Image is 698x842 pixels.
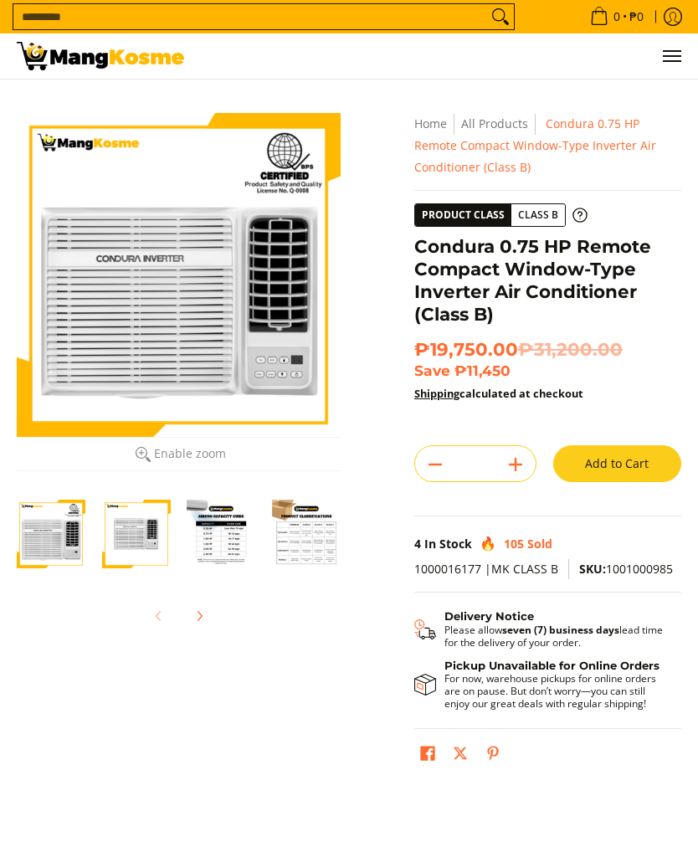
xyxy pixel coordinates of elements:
strong: Delivery Notice [444,609,534,623]
a: Shipping [414,386,459,401]
span: Condura 0.75 HP Remote Compact Window-Type Inverter Air Conditioner (Class B) [414,116,656,175]
span: In Stock [424,536,472,552]
span: • [585,8,649,26]
button: Shipping & Delivery [414,609,665,648]
button: Subtract [415,451,455,478]
h1: Condura 0.75 HP Remote Compact Window-Type Inverter Air Conditioner (Class B) [414,235,681,325]
span: ₱11,450 [454,362,511,379]
a: Product Class Class B [414,203,588,227]
span: Save [414,362,450,379]
span: Class B [511,205,565,226]
span: ₱19,750.00 [414,338,623,361]
a: All Products [461,116,528,131]
strong: calculated at checkout [414,386,583,401]
span: 1000016177 |MK CLASS B [414,561,558,577]
a: Share on Facebook [416,742,439,770]
nav: Main Menu [201,33,681,79]
p: Please allow lead time for the delivery of your order. [444,624,665,649]
span: 4 [414,536,421,552]
img: Condura Remote Inverter Aircon 0.75 HP - Class B l Mang Kosme [17,42,184,70]
span: Sold [527,536,552,552]
ul: Customer Navigation [201,33,681,79]
span: SKU: [579,561,606,577]
strong: Pickup Unavailable for Online Orders [444,659,660,672]
span: 105 [504,536,524,552]
a: Post on X [449,742,472,770]
button: Menu [661,33,681,79]
strong: seven (7) business days [502,623,619,637]
span: ₱0 [627,11,646,23]
span: 1001000985 [579,561,673,577]
button: Add to Cart [553,445,681,482]
img: Condura 0.75 HP Remote Compact Window-Type Inverter Air Conditioner (Class B)-3 [187,500,256,568]
img: Condura 0.75 HP Remote Compact Window-Type Inverter Air Conditioner (Class B)-4 [272,500,341,568]
img: condura-window-type-inverter-aircon-full-view-mang-kosme [102,500,171,568]
a: Home [414,116,447,131]
img: Condura 0.75 HP Remote Compact Window-Type Inverter Air Conditioner (Class B)-1 [17,500,85,568]
span: Product Class [415,204,511,226]
button: Add [495,451,536,478]
span: 0 [611,11,623,23]
nav: Breadcrumbs [414,113,681,177]
button: Search [487,4,514,29]
button: Next [181,598,218,634]
button: Enable zoom [17,437,341,471]
span: Enable zoom [154,447,226,460]
a: Pin on Pinterest [481,742,505,770]
del: ₱31,200.00 [518,338,623,361]
p: For now, warehouse pickups for online orders are on pause. But don’t worry—you can still enjoy ou... [444,672,665,710]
